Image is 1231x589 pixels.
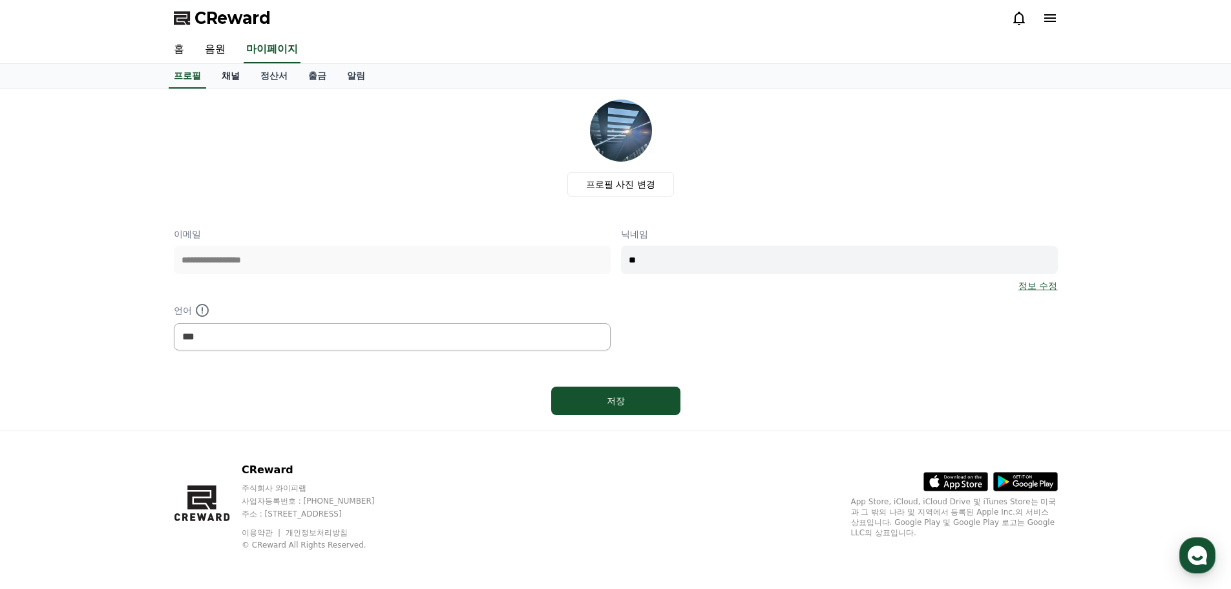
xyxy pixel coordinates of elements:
a: 설정 [167,410,248,442]
img: profile_image [590,100,652,162]
p: 사업자등록번호 : [PHONE_NUMBER] [242,496,399,506]
a: 정산서 [250,64,298,89]
a: 이용약관 [242,528,282,537]
a: 채널 [211,64,250,89]
p: CReward [242,462,399,478]
p: 이메일 [174,228,611,241]
a: 홈 [163,36,195,63]
span: 설정 [200,429,215,440]
p: © CReward All Rights Reserved. [242,540,399,550]
a: 프로필 [169,64,206,89]
a: 알림 [337,64,375,89]
p: App Store, iCloud, iCloud Drive 및 iTunes Store는 미국과 그 밖의 나라 및 지역에서 등록된 Apple Inc.의 서비스 상표입니다. Goo... [851,497,1058,538]
p: 주소 : [STREET_ADDRESS] [242,509,399,519]
a: 대화 [85,410,167,442]
span: 홈 [41,429,48,440]
p: 언어 [174,303,611,318]
p: 주식회사 와이피랩 [242,483,399,493]
a: 개인정보처리방침 [286,528,348,537]
a: CReward [174,8,271,28]
p: 닉네임 [621,228,1058,241]
a: 정보 수정 [1018,279,1057,292]
a: 마이페이지 [244,36,300,63]
div: 저장 [577,394,655,407]
button: 저장 [551,387,680,415]
span: 대화 [118,430,134,440]
span: CReward [195,8,271,28]
a: 홈 [4,410,85,442]
label: 프로필 사진 변경 [567,172,674,197]
a: 음원 [195,36,236,63]
a: 출금 [298,64,337,89]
